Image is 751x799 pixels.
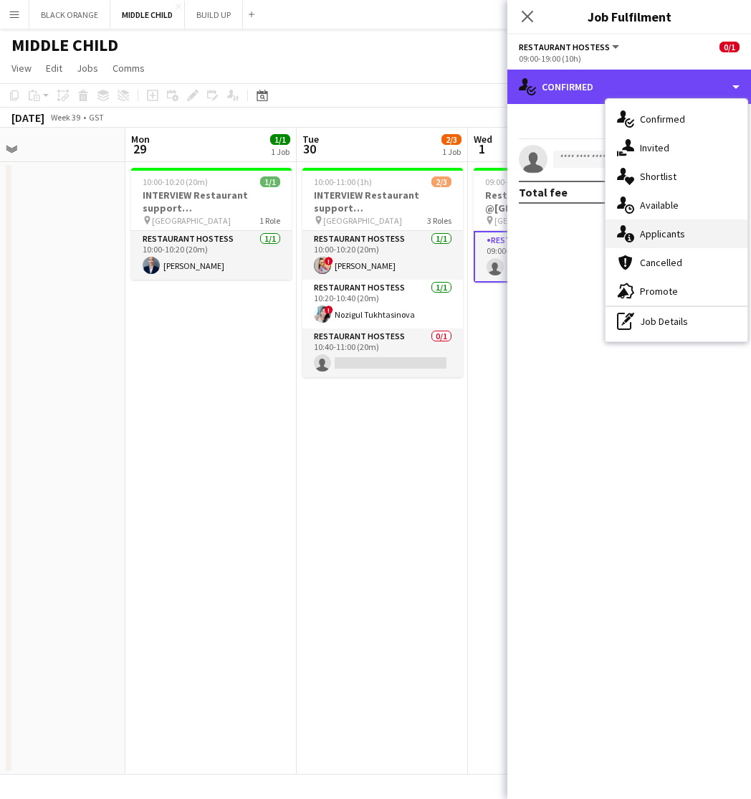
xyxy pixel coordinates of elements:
app-card-role: Restaurant Hostess1/110:20-10:40 (20m)!Nozigul Tukhtasinova [302,280,463,328]
app-card-role: Restaurant Hostess1/110:00-10:20 (20m)[PERSON_NAME] [131,231,292,280]
span: Confirmed [640,113,685,126]
span: 09:00-19:00 (10h) [485,176,547,187]
div: 09:00-19:00 (10h) [519,53,740,64]
span: 2/3 [431,176,451,187]
span: Promote [640,285,678,298]
div: GST [89,112,104,123]
span: Tue [302,133,319,146]
span: Edit [46,62,62,75]
div: Total fee [519,185,568,199]
span: 0/1 [719,42,740,52]
span: 3 Roles [427,215,451,226]
span: 1 [472,141,492,157]
button: BUILD UP [185,1,243,29]
span: Wed [474,133,492,146]
span: Comms [113,62,145,75]
span: ! [325,257,333,265]
button: MIDDLE CHILD [110,1,185,29]
span: 1 Role [259,215,280,226]
div: 1 Job [442,146,461,157]
span: Restaurant Hostess [519,42,610,52]
a: Edit [40,59,68,77]
button: BLACK ORANGE [29,1,110,29]
span: [GEOGRAPHIC_DATA] [323,215,402,226]
span: Mon [131,133,150,146]
span: Available [640,199,679,212]
span: Jobs [77,62,98,75]
span: Week 39 [47,112,83,123]
app-job-card: 10:00-10:20 (20m)1/1INTERVIEW Restaurant support @[GEOGRAPHIC_DATA] [GEOGRAPHIC_DATA]1 RoleRestau... [131,168,292,280]
h3: INTERVIEW Restaurant support @[GEOGRAPHIC_DATA] [131,189,292,214]
app-job-card: 09:00-19:00 (10h)0/1Restaurant support @[GEOGRAPHIC_DATA] [GEOGRAPHIC_DATA]1 RoleRestaurant Hoste... [474,168,634,283]
div: Job Details [606,307,747,336]
a: View [6,59,37,77]
div: Confirmed [507,70,751,104]
h3: INTERVIEW Restaurant support @[GEOGRAPHIC_DATA] [302,189,463,214]
span: Invited [640,141,669,154]
app-card-role: Restaurant Hostess1/110:00-10:20 (20m)![PERSON_NAME] [302,231,463,280]
app-card-role: Restaurant Hostess0/110:40-11:00 (20m) [302,328,463,377]
span: 10:00-10:20 (20m) [143,176,208,187]
app-card-role: Restaurant Hostess18A0/109:00-19:00 (10h) [474,231,634,283]
span: 2/3 [441,134,461,145]
span: 30 [300,141,319,157]
a: Comms [107,59,150,77]
span: Cancelled [640,256,682,269]
span: 29 [129,141,150,157]
span: Applicants [640,227,685,240]
div: 1 Job [271,146,290,157]
span: [GEOGRAPHIC_DATA] [494,215,573,226]
span: 10:00-11:00 (1h) [314,176,372,187]
span: Shortlist [640,170,676,183]
a: Jobs [71,59,104,77]
div: [DATE] [11,110,44,125]
span: 1/1 [260,176,280,187]
h3: Job Fulfilment [507,7,751,26]
span: 1/1 [270,134,290,145]
h1: MIDDLE CHILD [11,34,118,56]
h3: Restaurant support @[GEOGRAPHIC_DATA] [474,189,634,214]
button: Restaurant Hostess [519,42,621,52]
span: View [11,62,32,75]
app-job-card: 10:00-11:00 (1h)2/3INTERVIEW Restaurant support @[GEOGRAPHIC_DATA] [GEOGRAPHIC_DATA]3 RolesRestau... [302,168,463,377]
span: ! [325,306,333,314]
span: [GEOGRAPHIC_DATA] [152,215,231,226]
